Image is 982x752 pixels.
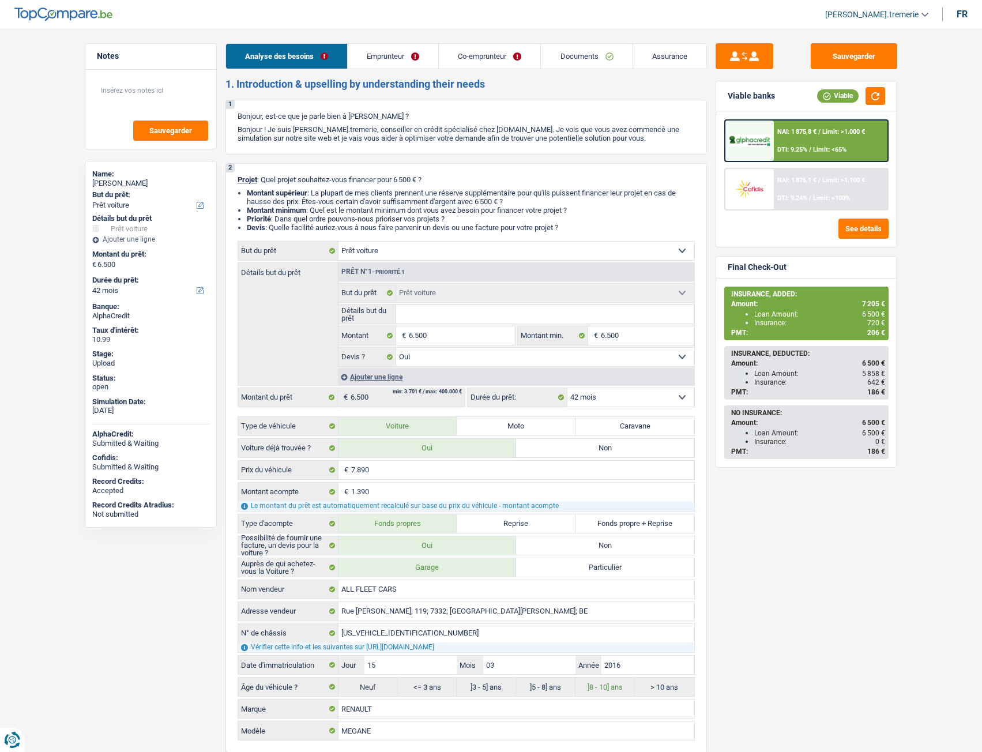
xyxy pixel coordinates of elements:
div: Upload [92,359,209,368]
div: AlphaCredit [92,311,209,321]
span: [PERSON_NAME].tremerie [825,10,919,20]
li: : Quel est le montant minimum dont vous avez besoin pour financer votre projet ? [247,206,695,215]
div: min: 3.701 € / max: 400.000 € [393,389,462,394]
div: Submitted & Waiting [92,439,209,448]
img: AlphaCredit [728,134,771,148]
img: TopCompare Logo [14,7,112,21]
div: Loan Amount: [754,429,885,437]
label: Âge du véhicule ? [238,678,338,696]
input: Sélectionnez votre adresse dans la barre de recherche [338,602,694,621]
label: Voiture déjà trouvée ? [238,439,338,457]
div: PMT: [731,448,885,456]
a: [PERSON_NAME].tremerie [816,5,928,24]
h2: 1. Introduction & upselling by understanding their needs [225,78,707,91]
span: DTI: 9.25% [777,146,807,153]
label: Montant du prêt: [92,250,207,259]
div: Viable [817,89,859,102]
div: Final Check-Out [728,262,787,272]
label: Devis ? [338,348,397,366]
label: Neuf [338,678,398,696]
div: Insurance: [754,438,885,446]
p: : Quel projet souhaitez-vous financer pour 6 500 € ? [238,175,695,184]
div: Amount: [731,359,885,367]
span: € [338,388,351,407]
div: INSURANCE, ADDED: [731,290,885,298]
label: Montant du prêt [238,388,338,407]
label: <= 3 ans [398,678,457,696]
div: Simulation Date: [92,397,209,407]
span: € [338,461,351,479]
span: 5 858 € [862,370,885,378]
button: Sauvegarder [811,43,897,69]
div: Loan Amount: [754,310,885,318]
div: Amount: [731,300,885,308]
span: 642 € [867,378,885,386]
p: Bonjour ! Je suis [PERSON_NAME].tremerie, conseiller en crédit spécialisé chez [DOMAIN_NAME]. Je ... [238,125,695,142]
label: Non [516,536,694,555]
label: ]8 - 10] ans [575,678,635,696]
label: ]5 - 8] ans [516,678,575,696]
div: Insurance: [754,378,885,386]
input: JJ [364,656,457,674]
label: Marque [238,700,338,718]
div: Record Credits: [92,477,209,486]
label: Fonds propre + Reprise [575,514,694,533]
span: / [818,128,821,136]
div: INSURANCE, DEDUCTED: [731,349,885,358]
div: 10.99 [92,335,209,344]
span: 206 € [867,329,885,337]
span: NAI: 1 875,8 € [777,128,817,136]
a: Documents [541,44,632,69]
div: Status: [92,374,209,383]
span: NAI: 1 876,1 € [777,176,817,184]
label: But du prêt [338,284,397,302]
div: Détails but du prêt [92,214,209,223]
label: Fonds propres [338,514,457,533]
label: Oui [338,536,517,555]
label: Montant min. [518,326,588,345]
div: 2 [226,164,235,172]
span: 186 € [867,388,885,396]
span: / [809,194,811,202]
label: Auprès de qui achetez-vous la Voiture ? [238,558,338,577]
span: DTI: 9.24% [777,194,807,202]
span: Devis [247,223,265,232]
div: fr [957,9,968,20]
label: Garage [338,558,517,577]
input: AAAA [601,656,694,674]
label: Prix du véhicule [238,461,338,479]
span: 6 500 € [862,310,885,318]
label: Durée du prêt: [468,388,567,407]
div: Record Credits Atradius: [92,501,209,510]
div: Insurance: [754,319,885,327]
span: 720 € [867,319,885,327]
a: Assurance [633,44,706,69]
label: Caravane [575,417,694,435]
label: Nom vendeur [238,580,338,599]
span: Sauvegarder [149,127,192,134]
div: Not submitted [92,510,209,519]
div: Prêt n°1 [338,268,408,276]
div: PMT: [731,329,885,337]
span: € [396,326,409,345]
label: N° de châssis [238,624,338,642]
label: Reprise [457,514,575,533]
span: 6 500 € [862,359,885,367]
label: Oui [338,439,517,457]
label: Adresse vendeur [238,602,338,621]
div: Accepted [92,486,209,495]
a: Analyse des besoins [226,44,347,69]
div: [DATE] [92,406,209,415]
button: See details [838,219,889,239]
label: Moto [457,417,575,435]
div: Submitted & Waiting [92,463,209,472]
span: 6 500 € [862,429,885,437]
div: Viable banks [728,91,775,101]
div: Stage: [92,349,209,359]
label: Date d'immatriculation [238,656,338,674]
strong: Montant supérieur [247,189,307,197]
a: Emprunteur [348,44,438,69]
label: Montant acompte [238,483,338,501]
span: Limit: >1.100 € [822,176,865,184]
span: / [818,176,821,184]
